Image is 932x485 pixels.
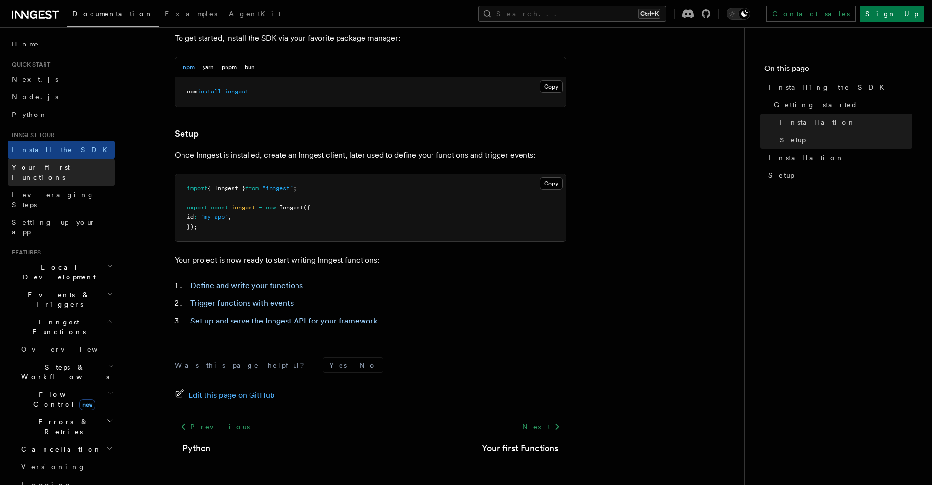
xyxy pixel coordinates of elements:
[183,57,195,77] button: npm
[17,417,106,437] span: Errors & Retries
[764,149,912,166] a: Installation
[8,213,115,241] a: Setting up your app
[190,316,377,325] a: Set up and serve the Inngest API for your framework
[21,463,86,471] span: Versioning
[17,440,115,458] button: Cancellation
[17,444,102,454] span: Cancellation
[8,186,115,213] a: Leveraging Steps
[228,213,231,220] span: ,
[190,299,294,308] a: Trigger functions with events
[8,141,115,159] a: Install the SDK
[266,204,276,211] span: new
[165,10,217,18] span: Examples
[293,185,296,192] span: ;
[323,358,353,372] button: Yes
[245,185,259,192] span: from
[768,170,794,180] span: Setup
[187,185,207,192] span: import
[197,88,221,95] span: install
[768,153,844,162] span: Installation
[245,57,255,77] button: bun
[17,413,115,440] button: Errors & Retries
[279,204,303,211] span: Inngest
[21,346,122,353] span: Overview
[8,317,106,337] span: Inngest Functions
[8,286,115,313] button: Events & Triggers
[12,111,47,118] span: Python
[776,131,912,149] a: Setup
[187,88,197,95] span: npm
[194,213,197,220] span: :
[190,281,303,290] a: Define and write your functions
[8,290,107,309] span: Events & Triggers
[540,80,563,93] button: Copy
[175,31,566,45] p: To get started, install the SDK via your favorite package manager:
[764,166,912,184] a: Setup
[12,218,96,236] span: Setting up your app
[17,358,115,386] button: Steps & Workflows
[187,213,194,220] span: id
[182,441,210,455] a: Python
[776,114,912,131] a: Installation
[201,213,228,220] span: "my-app"
[8,159,115,186] a: Your first Functions
[203,57,214,77] button: yarn
[517,418,566,436] a: Next
[727,8,750,20] button: Toggle dark mode
[303,204,310,211] span: ({
[540,177,563,190] button: Copy
[17,458,115,476] a: Versioning
[8,249,41,256] span: Features
[12,191,94,208] span: Leveraging Steps
[223,3,287,26] a: AgentKit
[768,82,890,92] span: Installing the SDK
[229,10,281,18] span: AgentKit
[638,9,660,19] kbd: Ctrl+K
[780,117,856,127] span: Installation
[12,163,70,181] span: Your first Functions
[207,185,245,192] span: { Inngest }
[67,3,159,27] a: Documentation
[17,362,109,382] span: Steps & Workflows
[770,96,912,114] a: Getting started
[8,258,115,286] button: Local Development
[860,6,924,22] a: Sign Up
[17,341,115,358] a: Overview
[175,127,199,140] a: Setup
[774,100,858,110] span: Getting started
[175,389,275,402] a: Edit this page on GitHub
[188,389,275,402] span: Edit this page on GitHub
[211,204,228,211] span: const
[780,135,806,145] span: Setup
[8,131,55,139] span: Inngest tour
[8,35,115,53] a: Home
[8,88,115,106] a: Node.js
[8,262,107,282] span: Local Development
[175,360,311,370] p: Was this page helpful?
[259,204,262,211] span: =
[17,386,115,413] button: Flow Controlnew
[187,204,207,211] span: export
[187,223,197,230] span: });
[175,418,255,436] a: Previous
[17,390,108,409] span: Flow Control
[225,88,249,95] span: inngest
[8,313,115,341] button: Inngest Functions
[478,6,666,22] button: Search...Ctrl+K
[12,75,58,83] span: Next.js
[8,106,115,123] a: Python
[175,254,566,267] p: Your project is now ready to start writing Inngest functions:
[175,148,566,162] p: Once Inngest is installed, create an Inngest client, later used to define your functions and trig...
[262,185,293,192] span: "inngest"
[482,441,558,455] a: Your first Functions
[222,57,237,77] button: pnpm
[159,3,223,26] a: Examples
[764,63,912,78] h4: On this page
[8,61,50,69] span: Quick start
[12,146,113,154] span: Install the SDK
[764,78,912,96] a: Installing the SDK
[12,93,58,101] span: Node.js
[12,39,39,49] span: Home
[353,358,383,372] button: No
[766,6,856,22] a: Contact sales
